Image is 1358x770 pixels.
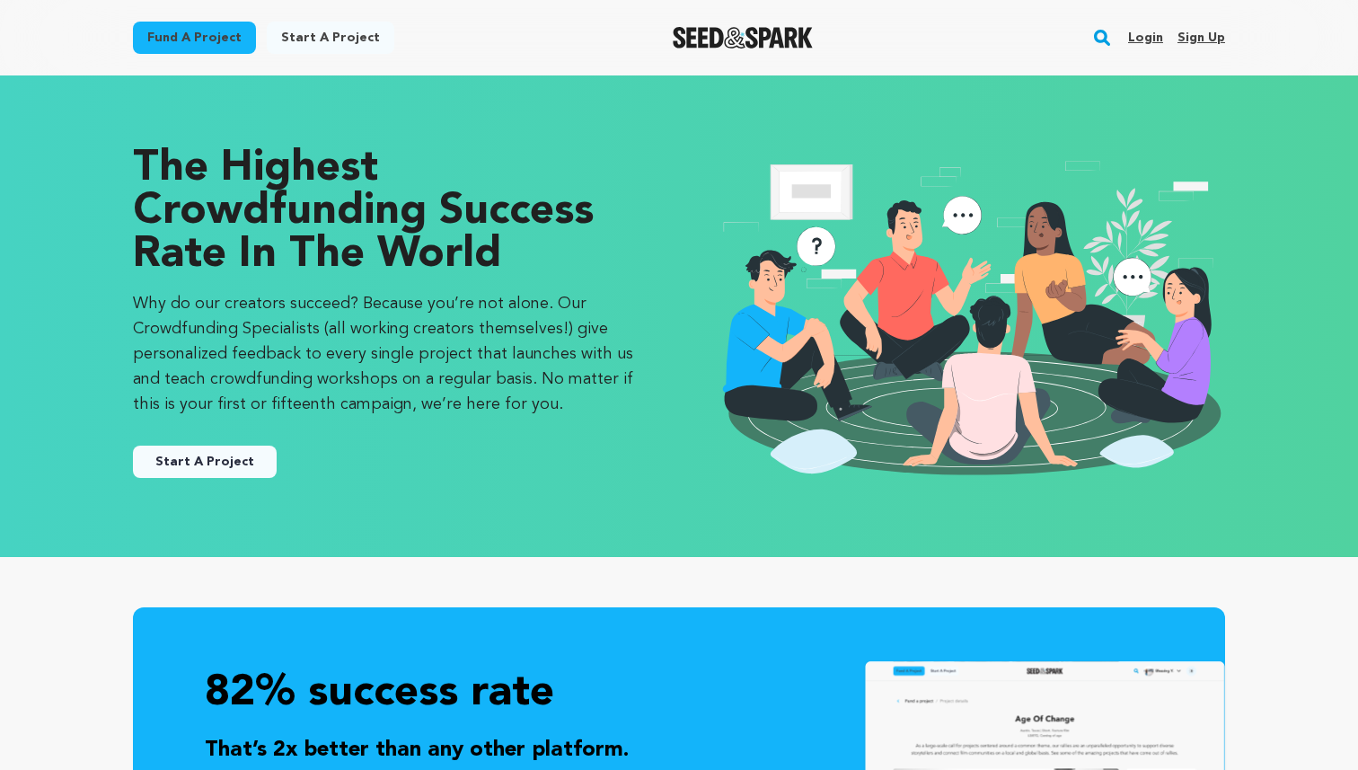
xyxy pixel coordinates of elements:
[133,22,256,54] a: Fund a project
[673,27,814,49] a: Seed&Spark Homepage
[1177,23,1225,52] a: Sign up
[715,147,1225,485] img: seedandspark start project illustration image
[133,446,277,478] a: Start A Project
[267,22,394,54] a: Start a project
[673,27,814,49] img: Seed&Spark Logo Dark Mode
[133,291,643,417] p: Why do our creators succeed? Because you’re not alone. Our Crowdfunding Specialists (all working ...
[205,734,1153,766] p: That’s 2x better than any other platform.
[133,147,643,277] p: The Highest Crowdfunding Success Rate in the World
[1128,23,1163,52] a: Login
[205,665,1153,723] p: 82% success rate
